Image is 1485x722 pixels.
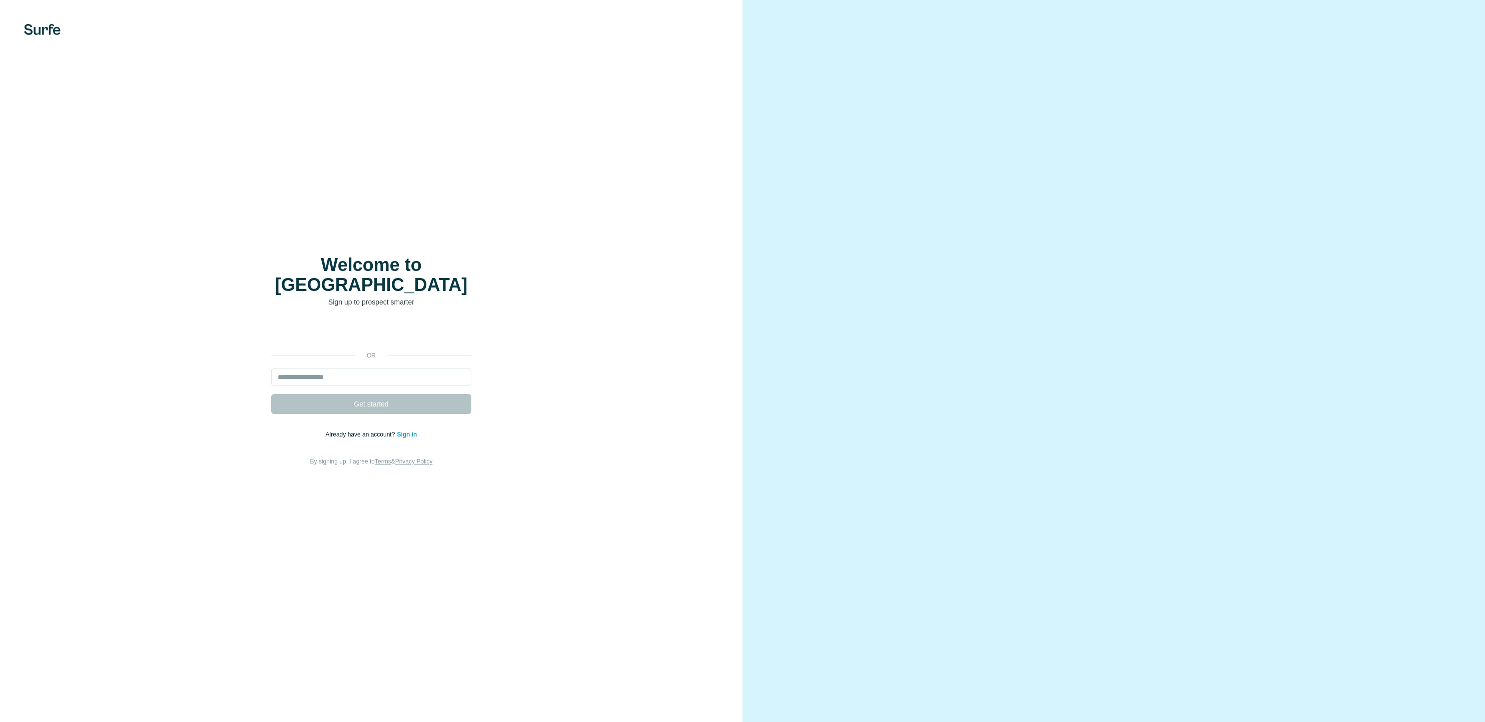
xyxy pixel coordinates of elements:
[271,297,471,307] p: Sign up to prospect smarter
[266,322,476,344] iframe: Schaltfläche „Über Google anmelden“
[395,458,433,465] a: Privacy Policy
[397,431,417,438] a: Sign in
[24,24,61,35] img: Surfe's logo
[310,458,433,465] span: By signing up, I agree to &
[375,458,391,465] a: Terms
[326,431,397,438] span: Already have an account?
[271,255,471,295] h1: Welcome to [GEOGRAPHIC_DATA]
[355,351,387,360] p: or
